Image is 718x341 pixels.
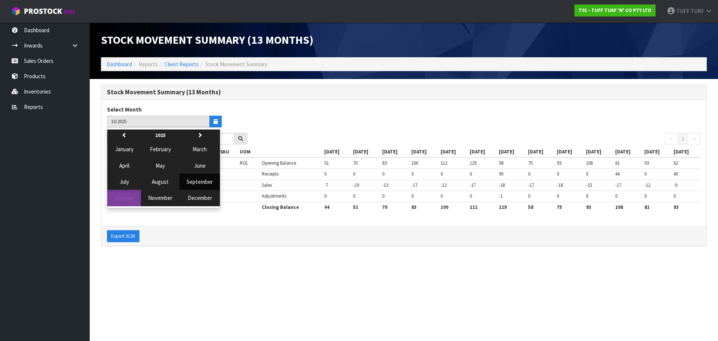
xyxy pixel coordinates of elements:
button: July [107,174,141,190]
span: 75 [528,160,533,166]
span: -17 [411,182,417,188]
th: [DATE] [468,147,497,158]
span: 90 [499,171,503,177]
span: 0 [615,193,617,199]
a: Client Reports [165,61,199,68]
span: Stock Movement Summary (13 Months) [101,33,313,47]
small: WMS [64,8,75,15]
span: 40 [673,171,678,177]
span: -7 [324,182,328,188]
th: [DATE] [672,147,701,158]
span: 51 [324,160,329,166]
span: 44 [324,204,329,210]
button: January [107,141,141,157]
span: 0 [644,193,647,199]
span: 108 [615,204,623,210]
span: July [120,178,129,185]
span: May [156,162,165,169]
span: 0 [411,171,414,177]
span: 129 [470,160,476,166]
label: Select Month [107,106,142,113]
button: October [107,190,141,206]
span: 0 [324,171,326,177]
button: August [141,174,179,190]
span: -15 [586,182,592,188]
span: 58 [528,204,533,210]
span: January [115,146,134,153]
td: ROL [238,158,260,169]
th: [DATE] [439,147,468,158]
th: [DATE] [555,147,584,158]
span: -18 [499,182,505,188]
span: 129 [499,204,507,210]
span: -18 [557,182,563,188]
span: 75 [557,204,562,210]
span: December [188,194,212,201]
button: September [179,174,220,190]
button: February [141,141,179,157]
td: Adjustments [260,191,322,202]
th: Closing Balance [260,202,322,213]
span: 0 [441,171,443,177]
span: September [187,178,213,185]
span: 93 [644,160,649,166]
th: [DATE] [584,147,613,158]
th: UOM [238,147,260,158]
span: October [114,194,134,201]
span: Stock Movement Summary [205,61,267,68]
span: 83 [411,204,417,210]
td: Receipts [260,169,322,180]
span: August [152,178,169,185]
span: June [194,162,206,169]
th: [DATE] [351,147,380,158]
span: 93 [586,204,591,210]
th: SKU [218,147,238,158]
span: 0 [382,171,384,177]
th: [DATE] [322,147,352,158]
span: ProStock [24,6,62,16]
button: May [141,158,179,174]
span: March [193,146,207,153]
span: 93 [557,160,561,166]
img: cube-alt.png [11,6,21,16]
span: 93 [673,204,679,210]
strong: T01 - TUFF TURF 'N' CO PTY LTD [579,7,651,13]
a: → [688,133,701,145]
span: 83 [382,160,387,166]
span: 44 [615,171,620,177]
nav: Page navigation [409,133,701,147]
th: [DATE] [642,147,672,158]
a: Dashboard [107,61,132,68]
span: -13 [382,182,388,188]
th: [DATE] [409,147,439,158]
span: 58 [499,160,503,166]
a: ← [665,133,678,145]
span: -17 [528,182,534,188]
span: 0 [586,171,588,177]
span: Reports [139,61,158,68]
span: 0 [382,193,384,199]
span: 0 [644,171,647,177]
span: -12 [644,182,650,188]
td: Sales [260,180,322,191]
span: -17 [470,182,476,188]
span: 0 [586,193,588,199]
button: Export XLSX [107,230,139,242]
span: 0 [411,193,414,199]
span: April [119,162,129,169]
span: 0 [673,193,676,199]
span: 0 [441,193,443,199]
button: March [179,141,220,157]
button: December [179,190,220,206]
span: 112 [441,160,447,166]
th: [DATE] [497,147,526,158]
span: 70 [353,160,358,166]
h3: Stock Movement Summary (13 Months) [107,89,701,96]
span: 62 [673,160,678,166]
span: 81 [644,204,650,210]
td: Opening Balance [260,158,322,169]
span: November [148,194,172,201]
span: 100 [411,160,418,166]
span: 0 [557,193,559,199]
span: 70 [382,204,387,210]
